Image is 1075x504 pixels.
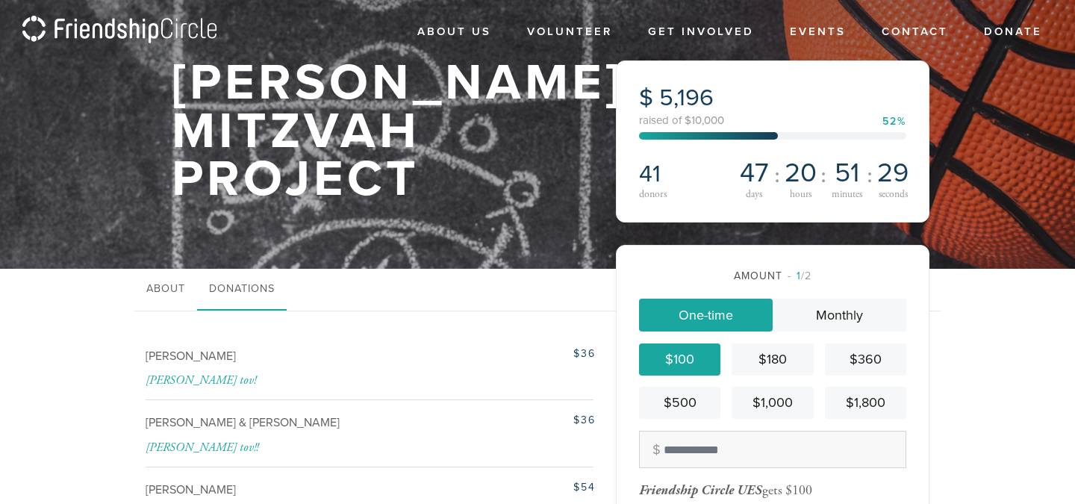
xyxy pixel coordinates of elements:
[973,18,1053,46] a: Donate
[797,270,801,282] span: 1
[134,269,197,311] a: About
[773,299,906,332] a: Monthly
[146,482,236,497] span: [PERSON_NAME]
[645,393,714,413] div: $500
[732,343,813,376] a: $180
[785,482,812,499] div: $100
[146,373,596,388] div: [PERSON_NAME] tov!
[639,160,731,188] h2: 41
[172,59,623,204] h1: [PERSON_NAME] Mitzvah Project
[439,346,596,361] div: $36
[146,441,596,455] div: [PERSON_NAME] tov!!
[835,160,859,187] span: 51
[639,343,720,376] a: $100
[877,160,909,187] span: 29
[22,16,216,45] img: logo_fc.png
[639,115,906,126] div: raised of $10,000
[639,268,906,284] div: Amount
[439,479,596,495] div: $54
[738,393,807,413] div: $1,000
[639,482,762,499] span: Friendship Circle UES
[740,160,769,187] span: 47
[439,412,596,428] div: $36
[785,160,817,187] span: 20
[867,164,873,187] span: :
[659,84,714,112] span: 5,196
[870,18,959,46] a: Contact
[879,190,908,200] span: seconds
[831,349,900,370] div: $360
[746,190,762,200] span: days
[639,299,773,332] a: One-time
[788,270,811,282] span: /2
[639,84,653,112] span: $
[146,349,236,364] span: [PERSON_NAME]
[825,343,906,376] a: $360
[825,387,906,419] a: $1,800
[790,190,811,200] span: hours
[516,18,623,46] a: Volunteer
[406,18,502,46] a: About Us
[882,116,906,127] div: 52%
[832,190,862,200] span: minutes
[831,393,900,413] div: $1,800
[146,415,340,430] span: [PERSON_NAME] & [PERSON_NAME]
[732,387,813,419] a: $1,000
[645,349,714,370] div: $100
[637,18,765,46] a: Get Involved
[197,269,287,311] a: Donations
[738,349,807,370] div: $180
[774,164,780,187] span: :
[639,387,720,419] a: $500
[779,18,857,46] a: Events
[820,164,826,187] span: :
[639,482,782,499] div: gets
[639,189,731,199] div: donors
